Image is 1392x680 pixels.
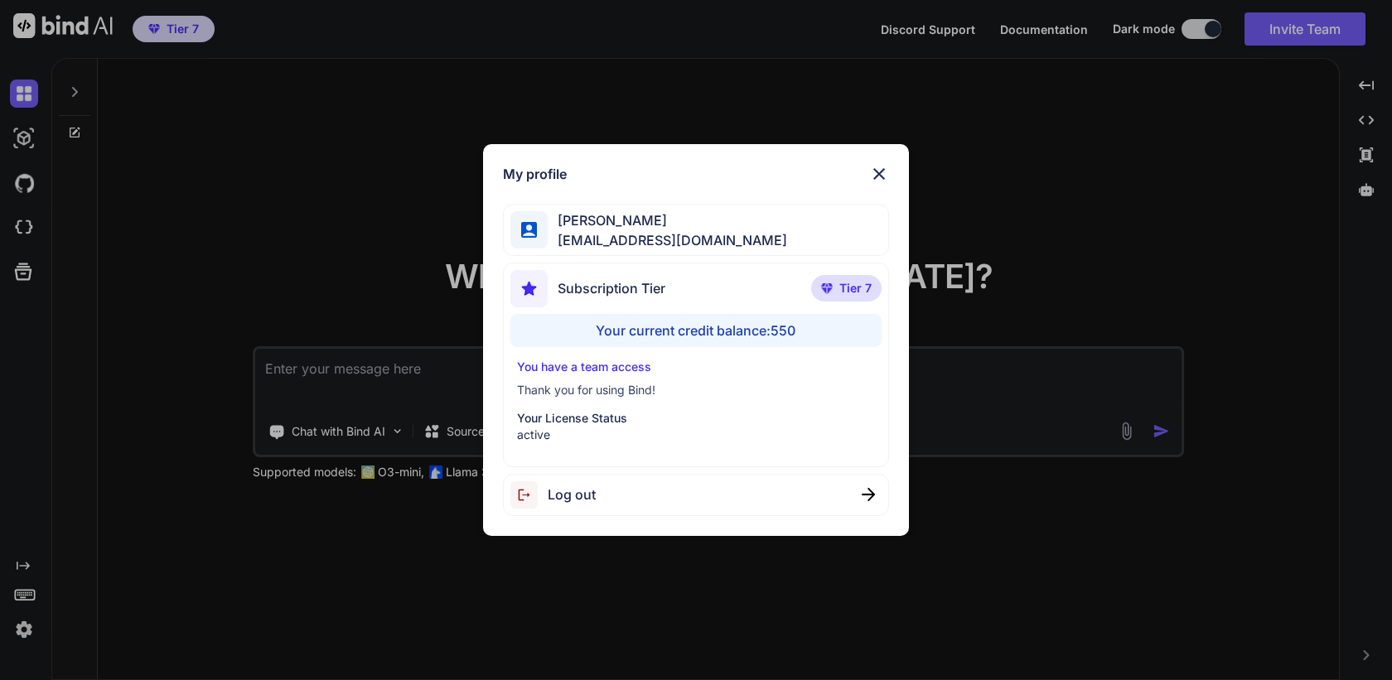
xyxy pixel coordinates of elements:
[521,222,537,238] img: profile
[862,488,875,501] img: close
[548,485,596,504] span: Log out
[548,230,787,250] span: [EMAIL_ADDRESS][DOMAIN_NAME]
[510,314,881,347] div: Your current credit balance: 550
[503,164,567,184] h1: My profile
[821,283,833,293] img: premium
[510,481,548,509] img: logout
[869,164,889,184] img: close
[839,280,872,297] span: Tier 7
[517,382,874,398] p: Thank you for using Bind!
[517,410,874,427] p: Your License Status
[548,210,787,230] span: [PERSON_NAME]
[517,427,874,443] p: active
[510,270,548,307] img: subscription
[558,278,665,298] span: Subscription Tier
[517,359,874,375] p: You have a team access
